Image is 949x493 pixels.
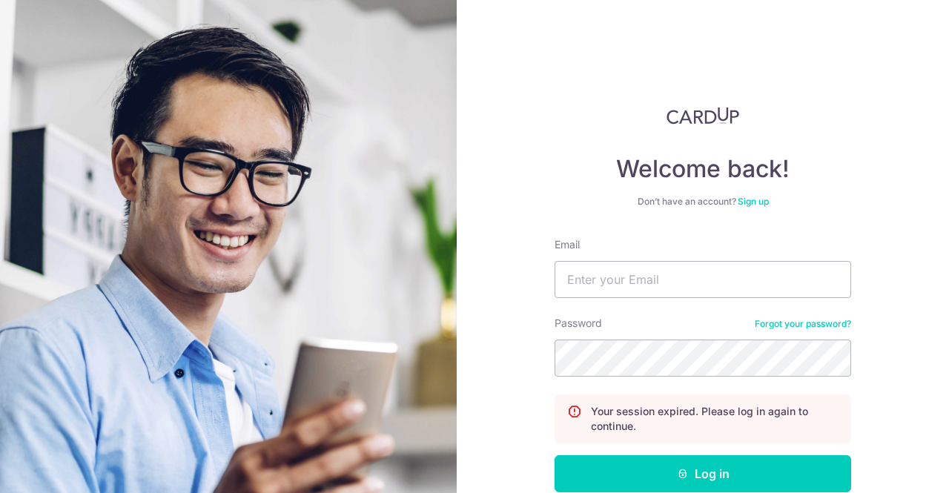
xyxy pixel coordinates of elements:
button: Log in [555,455,851,492]
input: Enter your Email [555,261,851,298]
label: Email [555,237,580,252]
p: Your session expired. Please log in again to continue. [591,404,839,434]
div: Don’t have an account? [555,196,851,208]
img: CardUp Logo [667,107,739,125]
a: Sign up [738,196,769,207]
a: Forgot your password? [755,318,851,330]
h4: Welcome back! [555,154,851,184]
label: Password [555,316,602,331]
